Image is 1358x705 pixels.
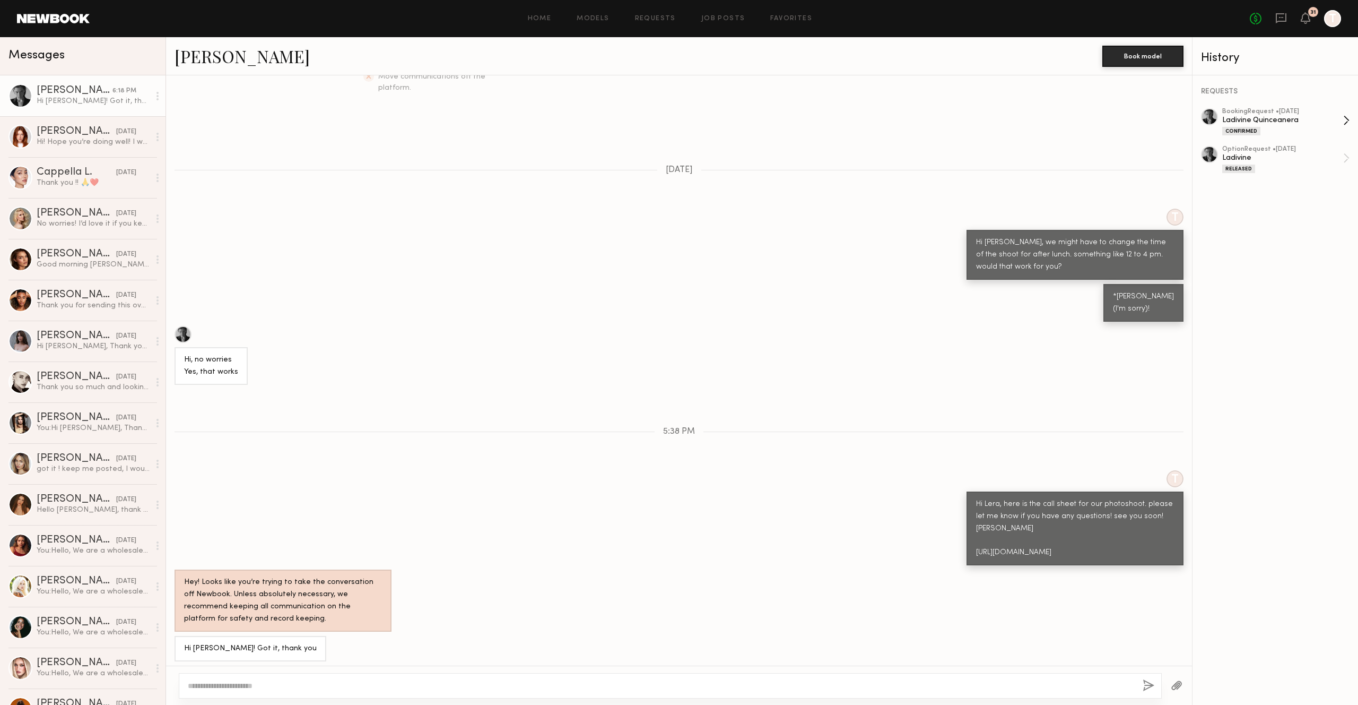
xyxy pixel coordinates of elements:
a: Home [528,15,552,22]
div: 6:18 PM [112,86,136,96]
div: You: Hi [PERSON_NAME], Thank you so much for your interest in our showroom modeling opportunity w... [37,423,150,433]
div: [PERSON_NAME] [37,617,116,627]
div: Cappella L. [37,167,116,178]
div: booking Request • [DATE] [1222,108,1343,115]
div: [DATE] [116,331,136,341]
div: [PERSON_NAME] [37,290,116,300]
div: Hi! Hope you’re doing well! I wanted to reach out to let you guys know that I am also an influenc... [37,137,150,147]
a: optionRequest •[DATE]LadivineReleased [1222,146,1350,173]
div: Thank you !! 🙏❤️ [37,178,150,188]
div: Hi Lera, here is the call sheet for our photoshoot. please let me know if you have any questions!... [976,498,1174,560]
a: bookingRequest •[DATE]Ladivine QuinceaneraConfirmed [1222,108,1350,135]
div: option Request • [DATE] [1222,146,1343,153]
div: [DATE] [116,617,136,627]
span: 5:38 PM [663,427,695,436]
span: Messages [8,49,65,62]
div: Hello [PERSON_NAME], thank you for reaching, I charge 100$/h . For the self created content it’s ... [37,505,150,515]
div: 31 [1310,10,1316,15]
div: [PERSON_NAME] [37,535,116,546]
div: Hi [PERSON_NAME]! Got it, thank you [37,96,150,106]
div: [PERSON_NAME] [37,126,116,137]
div: Ladivine [1222,153,1343,163]
div: [DATE] [116,536,136,546]
div: You: Hello, We are a wholesale evening gown brand, Ladivine, known for glamorous, elegant designs... [37,627,150,638]
div: Confirmed [1222,127,1260,135]
div: [DATE] [116,577,136,587]
div: [DATE] [116,495,136,505]
div: Thank you so much and looking forward to hearing back from you soon! [PERSON_NAME] [37,382,150,392]
div: You: Hello, We are a wholesale evening gown brand, Ladivine, known for glamorous, elegant designs... [37,668,150,678]
div: [PERSON_NAME] [37,249,116,260]
div: [PERSON_NAME] [37,494,116,505]
div: History [1201,52,1350,64]
a: [PERSON_NAME] [175,45,310,67]
button: Book model [1102,46,1183,67]
div: Hi [PERSON_NAME]! Got it, thank you [184,643,317,655]
div: [PERSON_NAME] [37,453,116,464]
div: You: Hello, We are a wholesale evening gown brand, Ladivine, known for glamorous, elegant designs... [37,587,150,597]
div: Hey! Looks like you’re trying to take the conversation off Newbook. Unless absolutely necessary, ... [184,577,382,625]
a: Job Posts [701,15,745,22]
a: Book model [1102,51,1183,60]
a: Models [577,15,609,22]
div: [DATE] [116,168,136,178]
div: Hi [PERSON_NAME], we might have to change the time of the shoot for after lunch. something like 1... [976,237,1174,273]
div: [DATE] [116,209,136,219]
div: [PERSON_NAME] [37,331,116,341]
div: [DATE] [116,290,136,300]
div: Ladivine Quinceanera [1222,115,1343,125]
div: [DATE] [116,250,136,260]
div: [DATE] [116,127,136,137]
div: [PERSON_NAME] [37,85,112,96]
div: Hi, no worries Yes, that works [184,354,238,379]
div: *[PERSON_NAME] (I'm sorry)! [1113,291,1174,315]
div: Thank you for sending this over. I look forward to seeing you all! [37,300,150,311]
div: [DATE] [116,413,136,423]
a: T [1324,10,1341,27]
div: Released [1222,165,1255,173]
a: Favorites [770,15,812,22]
div: [PERSON_NAME] [37,208,116,219]
div: You: Hello, We are a wholesale evening gown brand, Ladivine, known for glamorous, elegant designs... [37,546,150,556]
div: got it ! keep me posted, I would love to be apart :) & my hourly is 150 [37,464,150,474]
div: No worries! I’d love it if you kept me in mind! *Have you got anything upcoming? ☺️ Thanks again ... [37,219,150,229]
div: [PERSON_NAME] [37,658,116,668]
div: [PERSON_NAME] [37,576,116,587]
span: [DATE] [666,166,693,175]
div: Good morning [PERSON_NAME]! Not a problem at all🙌🏻 changing it to 10-2pm. [37,260,150,270]
div: [DATE] [116,454,136,464]
a: Requests [635,15,676,22]
div: REQUESTS [1201,88,1350,96]
div: [DATE] [116,658,136,668]
div: [DATE] [116,372,136,382]
div: [PERSON_NAME] [37,372,116,382]
div: [PERSON_NAME] [37,412,116,423]
div: Hi [PERSON_NAME], Thank you for reaching out. I’m available and flexible on the dates as of now d... [37,341,150,351]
